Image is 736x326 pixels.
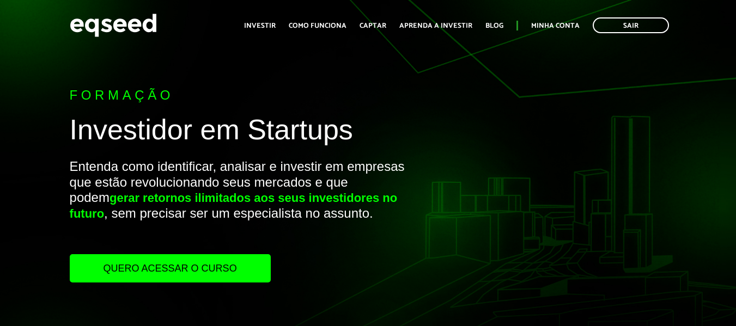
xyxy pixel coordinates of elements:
a: Quero acessar o curso [70,254,271,282]
img: EqSeed [70,11,157,40]
p: Entenda como identificar, analisar e investir em empresas que estão revolucionando seus mercados ... [70,159,422,254]
a: Sair [593,17,669,33]
a: Captar [360,22,386,29]
h1: Investidor em Startups [70,114,422,151]
a: Blog [485,22,503,29]
a: Como funciona [289,22,346,29]
a: Investir [244,22,276,29]
a: Aprenda a investir [399,22,472,29]
p: Formação [70,88,422,103]
strong: gerar retornos ilimitados aos seus investidores no futuro [70,191,398,220]
a: Minha conta [531,22,580,29]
